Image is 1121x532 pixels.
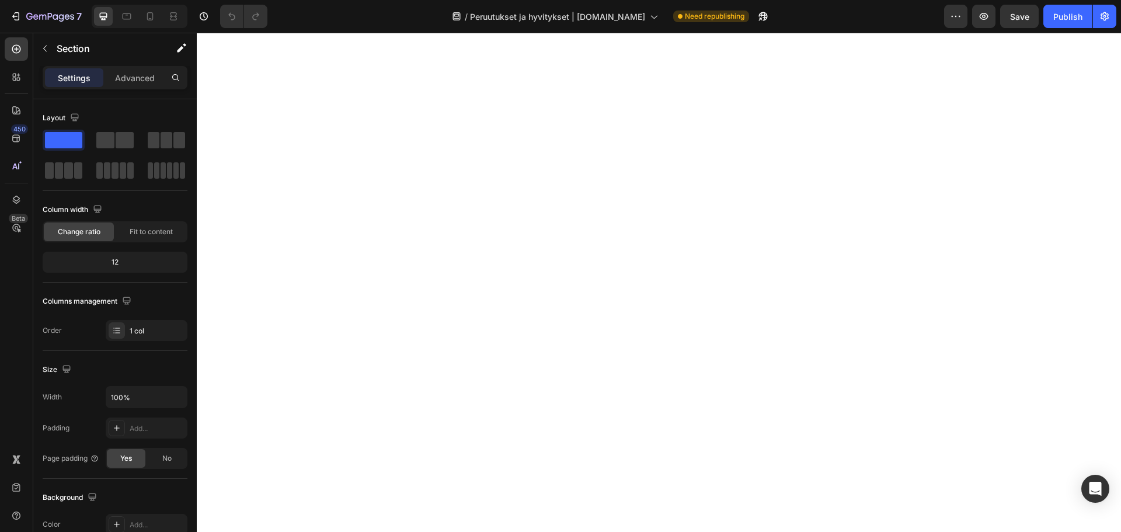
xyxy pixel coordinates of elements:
[45,254,185,270] div: 12
[465,11,468,23] span: /
[43,325,62,336] div: Order
[130,423,184,434] div: Add...
[43,392,62,402] div: Width
[43,490,99,506] div: Background
[11,124,28,134] div: 450
[106,387,187,408] input: Auto
[120,453,132,464] span: Yes
[43,453,99,464] div: Page padding
[43,362,74,378] div: Size
[43,110,82,126] div: Layout
[130,520,184,530] div: Add...
[130,227,173,237] span: Fit to content
[470,11,645,23] span: Peruutukset ja hyvitykset | [DOMAIN_NAME]
[220,5,267,28] div: Undo/Redo
[197,33,1121,532] iframe: Design area
[76,9,82,23] p: 7
[130,326,184,336] div: 1 col
[43,202,105,218] div: Column width
[57,41,152,55] p: Section
[58,72,90,84] p: Settings
[1053,11,1082,23] div: Publish
[115,72,155,84] p: Advanced
[685,11,744,22] span: Need republishing
[43,519,61,530] div: Color
[43,423,69,433] div: Padding
[1043,5,1092,28] button: Publish
[9,214,28,223] div: Beta
[1081,475,1109,503] div: Open Intercom Messenger
[5,5,87,28] button: 7
[43,294,134,310] div: Columns management
[162,453,172,464] span: No
[1010,12,1029,22] span: Save
[1000,5,1039,28] button: Save
[58,227,100,237] span: Change ratio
